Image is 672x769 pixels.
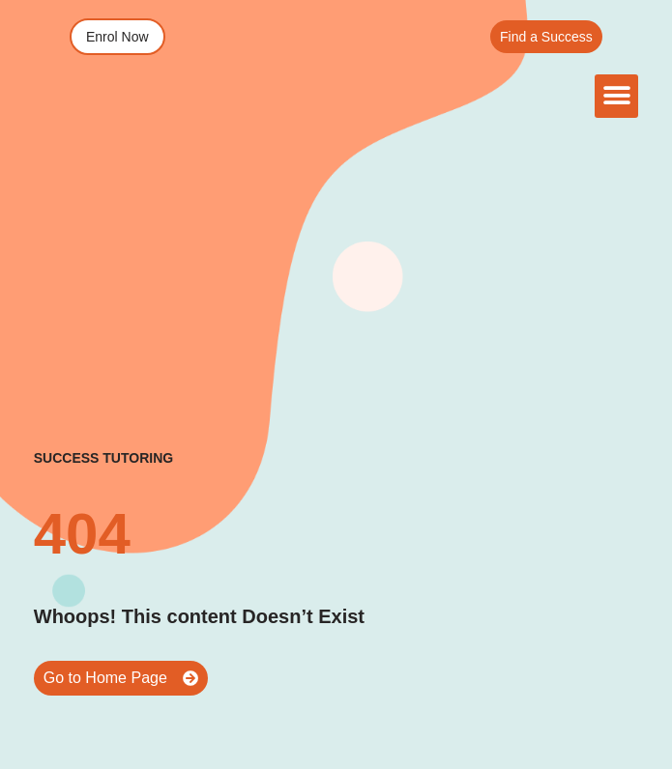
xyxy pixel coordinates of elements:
span: Enrol Now [86,30,149,43]
a: Find a Success [490,20,602,53]
a: Enrol Now [70,18,165,55]
h2: 404 [34,496,131,573]
h2: Whoops! This content Doesn’t Exist [34,602,365,632]
span: Find a Success [500,30,593,43]
span: Go to Home Page [44,670,167,686]
div: Menu Toggle [595,74,638,118]
h2: success tutoring [34,449,173,467]
a: Go to Home Page [34,661,208,696]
